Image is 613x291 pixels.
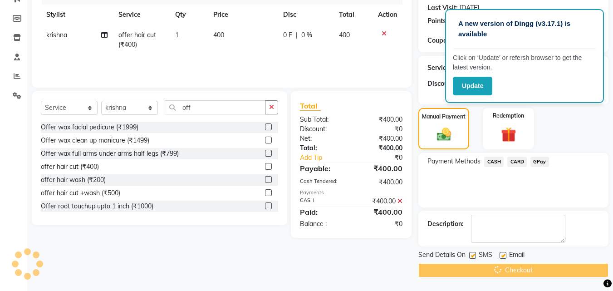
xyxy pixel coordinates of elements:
[507,157,527,167] span: CARD
[293,143,351,153] div: Total:
[293,219,351,229] div: Balance :
[351,115,409,124] div: ₹400.00
[213,31,224,39] span: 400
[484,157,504,167] span: CASH
[479,250,492,261] span: SMS
[278,5,333,25] th: Disc
[432,126,456,143] img: _cash.svg
[453,53,596,72] p: Click on ‘Update’ or refersh browser to get the latest version.
[41,5,113,25] th: Stylist
[41,202,153,211] div: Offer root touchup upto 1 inch (₹1000)
[118,31,156,49] span: offer hair cut (₹400)
[300,189,402,197] div: Payments
[41,188,120,198] div: offer hair cut +wash (₹500)
[293,153,361,163] a: Add Tip
[339,31,350,39] span: 400
[41,123,138,132] div: Offer wax facial pedicure (₹1999)
[496,125,521,144] img: _gift.svg
[427,3,458,13] div: Last Visit:
[296,30,298,40] span: |
[165,100,265,114] input: Search or Scan
[453,77,492,95] button: Update
[300,101,321,111] span: Total
[293,134,351,143] div: Net:
[418,250,466,261] span: Send Details On
[41,136,149,145] div: Offer wax clean up manicure (₹1499)
[351,134,409,143] div: ₹400.00
[293,197,351,206] div: CASH
[41,175,106,185] div: offer hair wash (₹200)
[427,219,464,229] div: Description:
[351,219,409,229] div: ₹0
[493,112,524,120] label: Redemption
[208,5,278,25] th: Price
[427,16,448,26] div: Points:
[351,124,409,134] div: ₹0
[427,36,485,45] div: Coupon Code
[351,178,409,187] div: ₹400.00
[351,163,409,174] div: ₹400.00
[361,153,410,163] div: ₹0
[293,178,351,187] div: Cash Tendered:
[427,79,456,89] div: Discount:
[460,3,479,13] div: [DATE]
[333,5,373,25] th: Total
[351,207,409,217] div: ₹400.00
[351,197,409,206] div: ₹400.00
[175,31,179,39] span: 1
[422,113,466,121] label: Manual Payment
[373,5,402,25] th: Action
[293,115,351,124] div: Sub Total:
[41,162,99,172] div: offer hair cut (₹400)
[170,5,207,25] th: Qty
[301,30,312,40] span: 0 %
[46,31,67,39] span: krishna
[293,163,351,174] div: Payable:
[530,157,549,167] span: GPay
[458,19,591,39] p: A new version of Dingg (v3.17.1) is available
[113,5,170,25] th: Service
[427,157,481,166] span: Payment Methods
[427,63,469,73] div: Service Total:
[41,149,179,158] div: Offer wax full arms under arms half legs (₹799)
[293,124,351,134] div: Discount:
[293,207,351,217] div: Paid:
[283,30,292,40] span: 0 F
[509,250,525,261] span: Email
[351,143,409,153] div: ₹400.00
